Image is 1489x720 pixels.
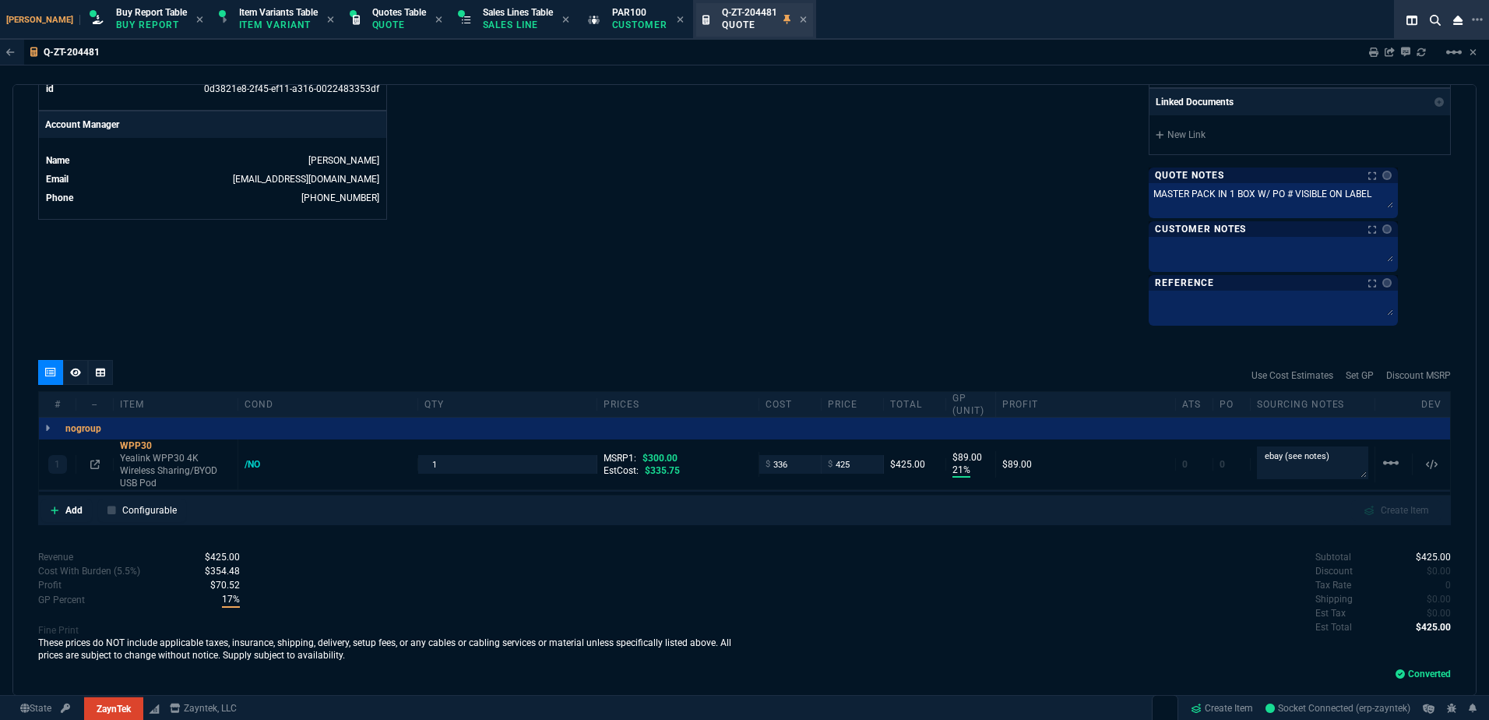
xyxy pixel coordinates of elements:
span: 0 [1445,580,1451,591]
span: Quotes Table [372,7,426,18]
p: Quote [372,19,426,31]
tr: undefined [45,81,380,97]
span: $335.75 [645,465,680,476]
p: Converted [744,667,1451,681]
div: -- [76,398,114,411]
nx-icon: Open New Tab [1472,12,1483,27]
span: $ [828,458,833,471]
p: These prices do NOT include applicable taxes, insurance, shipping, delivery, setup fees, or any c... [38,637,744,662]
span: Name [46,155,69,166]
p: undefined [1315,564,1353,578]
p: Quote Notes [1155,169,1224,182]
span: $ [766,458,770,471]
div: $89.00 [1002,458,1169,471]
p: spec.value [190,550,240,564]
a: Set GP [1346,369,1374,383]
a: [EMAIL_ADDRESS][DOMAIN_NAME] [233,174,379,185]
a: (469) 476-5010 [301,192,379,203]
p: Customer Notes [1155,223,1246,235]
span: Sales Lines Table [483,7,553,18]
a: Hide Workbench [1470,46,1477,58]
p: undefined [1315,592,1353,606]
p: Add [65,503,83,517]
span: Item Variants Table [239,7,318,18]
nx-icon: Close Tab [196,14,203,26]
a: New Link [1156,128,1444,142]
mat-icon: Example home icon [1382,454,1400,472]
nx-icon: Close Tab [435,14,442,26]
div: WPP30 [120,439,231,452]
div: MSRP1: [604,452,752,464]
p: Account Manager [39,111,386,138]
a: msbcCompanyName [165,701,241,715]
a: Create Item [1185,697,1259,720]
p: With Burden (5.5%) [38,593,85,607]
a: 0d3821e8-2f45-ef11-a316-0022483353df [204,83,379,94]
a: doNYNRWNZbKEw9qRAADN [1265,701,1410,715]
span: Socket Connected (erp-zayntek) [1265,703,1410,714]
p: nogroup [65,422,101,435]
span: 425 [1416,622,1451,633]
p: 21% [952,464,970,478]
nx-icon: Close Workbench [1447,11,1469,30]
p: 1 [55,458,60,471]
p: Cost With Burden (5.5%) [38,564,140,578]
p: spec.value [195,578,240,592]
div: price [822,398,884,411]
nx-icon: Close Tab [677,14,684,26]
nx-icon: Split Panels [1400,11,1424,30]
div: Item [114,398,238,411]
p: Customer [612,19,668,31]
p: Linked Documents [1156,95,1234,109]
div: ATS [1176,398,1213,411]
span: Q-ZT-204481 [722,7,777,18]
span: PAR100 [612,7,646,18]
p: spec.value [207,592,240,608]
div: Total [884,398,946,411]
nx-icon: Close Tab [800,14,807,26]
span: With Burden (5.5%) [210,580,240,591]
p: Buy Report [116,19,187,31]
span: With Burden (5.5%) [222,592,240,608]
p: spec.value [1413,564,1452,578]
a: [PERSON_NAME] [308,155,379,166]
p: spec.value [1402,620,1452,634]
p: Quote [722,19,777,31]
p: spec.value [1413,592,1452,606]
a: Global State [16,701,56,715]
div: $425.00 [890,458,939,471]
nx-icon: Search [1424,11,1447,30]
nx-icon: Close Tab [327,14,334,26]
p: undefined [1315,620,1352,634]
p: Revenue [38,550,73,564]
div: PO [1213,398,1251,411]
p: Yealink WPP30 4K Wireless Sharing/BYOD USB Pod [120,452,231,489]
p: undefined [1315,606,1346,620]
nx-icon: Close Tab [562,14,569,26]
span: id [46,83,54,94]
p: Q-ZT-204481 [44,46,100,58]
span: 0 [1427,594,1451,605]
p: $89.00 [952,451,989,464]
span: 0 [1220,459,1225,470]
div: Profit [996,398,1176,411]
div: # [39,398,76,411]
span: 425 [1416,552,1451,563]
p: Sales Line [483,19,553,31]
div: prices [597,398,759,411]
div: dev [1413,398,1450,411]
span: [PERSON_NAME] [6,15,80,25]
nx-icon: Back to Table [6,47,15,58]
span: Buy Report Table [116,7,187,18]
p: spec.value [1431,578,1452,592]
tr: undefined [45,190,380,206]
p: undefined [1315,578,1351,592]
div: /NO [245,458,275,471]
a: API TOKEN [56,701,75,715]
div: Sourcing Notes [1251,398,1375,411]
p: spec.value [190,564,240,578]
p: Reference [1155,277,1214,289]
a: Discount MSRP [1386,369,1451,383]
span: Phone [46,192,73,203]
span: $300.00 [642,453,678,464]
